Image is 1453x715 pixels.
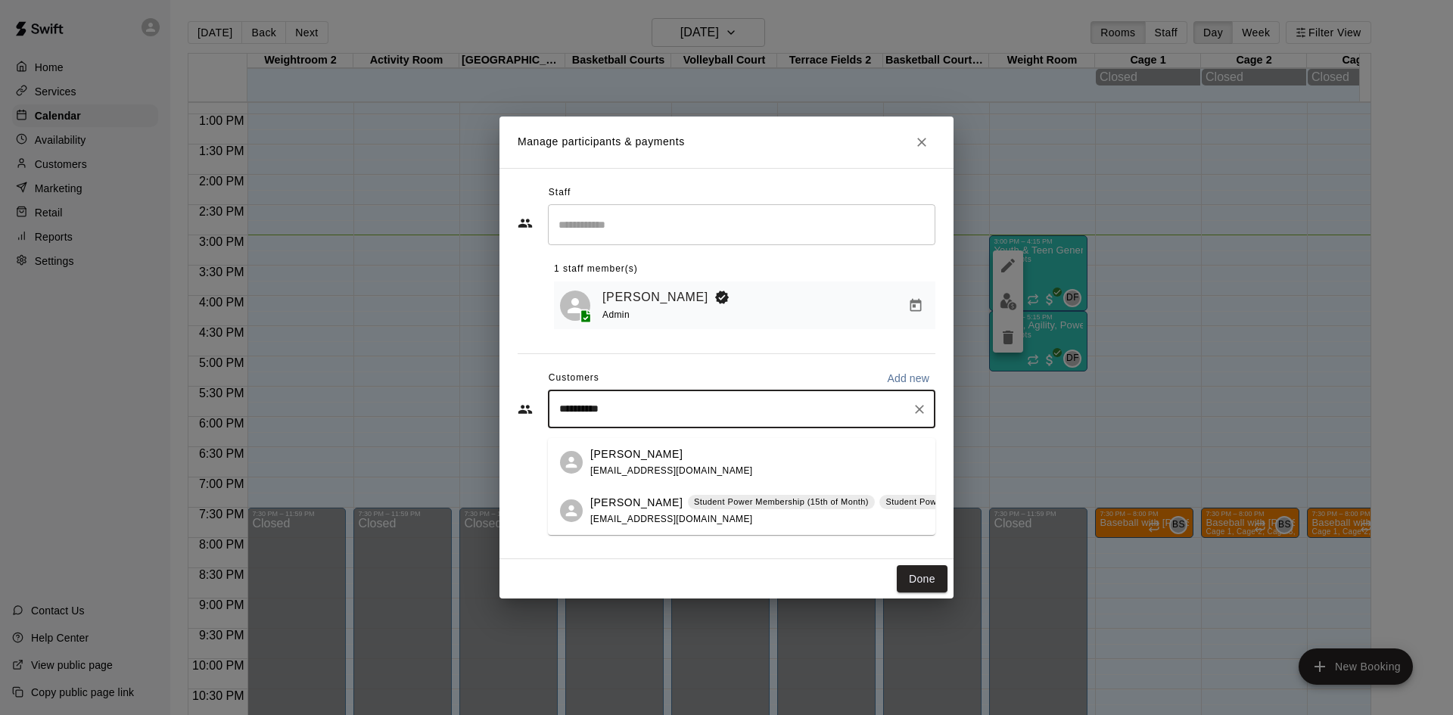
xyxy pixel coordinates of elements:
p: Manage participants & payments [518,134,685,150]
p: [PERSON_NAME] [590,495,683,511]
button: Clear [909,399,930,420]
span: 1 staff member(s) [554,257,638,281]
span: [EMAIL_ADDRESS][DOMAIN_NAME] [590,514,753,524]
p: Add new [887,371,929,386]
a: [PERSON_NAME] [602,288,708,307]
div: Jack Baker [560,499,583,522]
span: Staff [549,181,571,205]
svg: Booking Owner [714,290,730,305]
p: [PERSON_NAME] [590,446,683,462]
button: Manage bookings & payment [902,292,929,319]
div: Search staff [548,204,935,244]
svg: Customers [518,402,533,417]
button: Done [897,565,947,593]
span: Admin [602,309,630,320]
button: Add new [881,366,935,390]
div: Daniel Flanick [560,291,590,321]
span: [EMAIL_ADDRESS][DOMAIN_NAME] [590,465,753,476]
button: Close [908,129,935,156]
div: Jack Baker [560,451,583,474]
p: Student Power Membership (15th of Month) [885,496,1060,508]
svg: Staff [518,216,533,231]
div: Start typing to search customers... [548,390,935,428]
span: Customers [549,366,599,390]
p: Student Power Membership (15th of Month) [694,496,869,508]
